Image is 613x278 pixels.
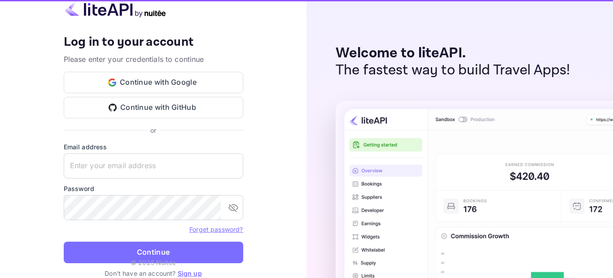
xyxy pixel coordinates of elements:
button: toggle password visibility [224,199,242,217]
button: Continue with Google [64,72,243,93]
p: Please enter your credentials to continue [64,54,243,65]
p: The fastest way to build Travel Apps! [336,62,570,79]
p: Don't have an account? [64,269,243,278]
label: Email address [64,142,243,152]
a: Sign up [178,269,202,277]
a: Forget password? [189,225,243,234]
label: Password [64,184,243,193]
p: © 2025 Nuitee [131,258,176,267]
a: Forget password? [189,226,243,233]
button: Continue with GitHub [64,97,243,118]
p: or [150,126,156,135]
p: Welcome to liteAPI. [336,45,570,62]
input: Enter your email address [64,153,243,178]
h4: Log in to your account [64,35,243,50]
button: Continue [64,242,243,263]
